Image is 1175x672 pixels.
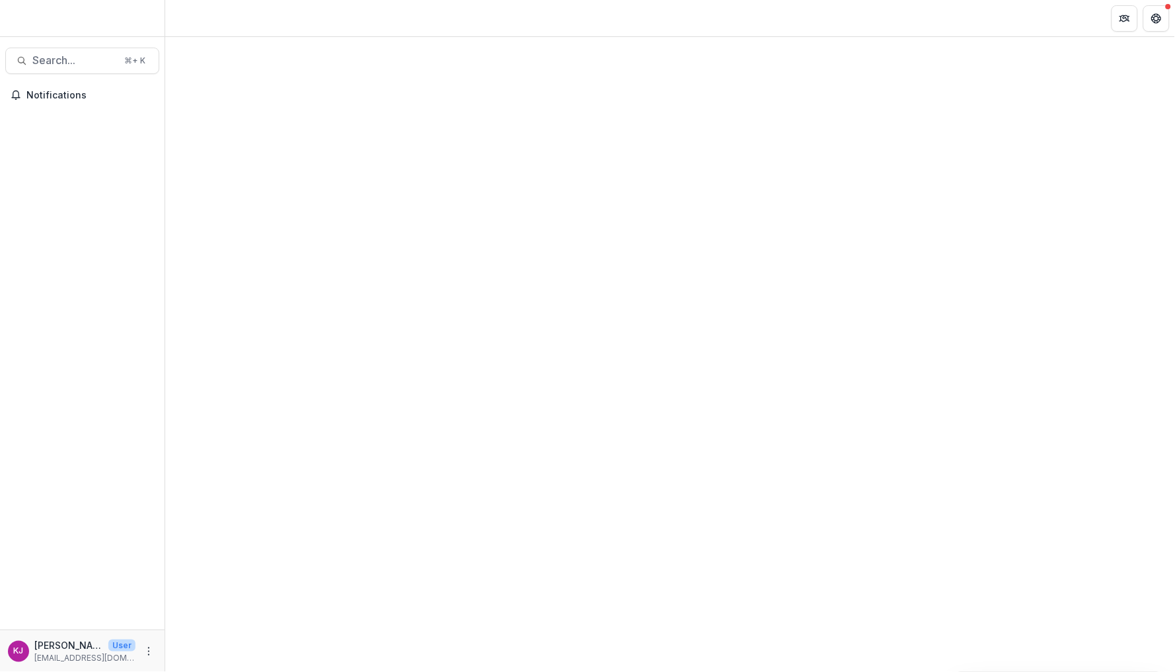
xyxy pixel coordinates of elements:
[1143,5,1170,32] button: Get Help
[108,640,135,652] p: User
[171,9,227,28] nav: breadcrumb
[5,85,159,106] button: Notifications
[141,644,157,659] button: More
[34,638,103,652] p: [PERSON_NAME]
[34,652,135,664] p: [EMAIL_ADDRESS][DOMAIN_NAME]
[14,647,24,655] div: Karen Jarrett
[26,90,154,101] span: Notifications
[122,54,148,68] div: ⌘ + K
[5,48,159,74] button: Search...
[32,54,116,67] span: Search...
[1112,5,1138,32] button: Partners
